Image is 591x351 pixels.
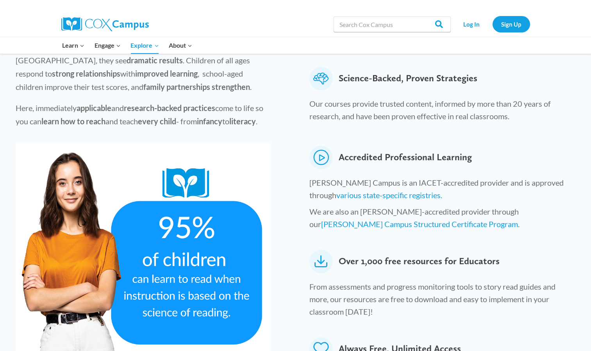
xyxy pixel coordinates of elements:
a: Log In [455,16,489,32]
button: Child menu of Learn [57,37,90,54]
a: Sign Up [493,16,530,32]
strong: strong relationships [52,69,120,78]
a: various state-specific registries. [336,190,442,200]
p: [PERSON_NAME] Campus is an IACET-accredited provider and is approved through [309,176,570,205]
span: Here, immediately and come to life so you can and teach - from to . [16,103,263,126]
p: From assessments and progress monitoring tools to story read guides and more, our resources are f... [309,280,570,322]
strong: research-backed practices [124,103,215,113]
button: Child menu of About [164,37,197,54]
strong: literacy [229,116,256,126]
span: Accredited Professional Learning [339,146,472,169]
img: Cox Campus [61,17,149,31]
span: Science-Backed, Proven Strategies [339,67,477,90]
strong: every child [138,116,176,126]
strong: applicable [77,103,111,113]
strong: improved learning [135,69,198,78]
strong: infancy [197,116,222,126]
span: Over 1,000 free resources for Educators [339,250,500,273]
nav: Secondary Navigation [455,16,530,32]
button: Child menu of Explore [126,37,164,54]
input: Search Cox Campus [334,16,451,32]
p: Our courses provide trusted content, informed by more than 20 years of research, and have been pr... [309,97,570,126]
strong: family partnerships strengthen [143,82,250,91]
strong: learn how to reach [41,116,105,126]
strong: dramatic results [127,56,183,65]
nav: Primary Navigation [57,37,197,54]
button: Child menu of Engage [89,37,126,54]
a: [PERSON_NAME] Campus Structured Certificate Program [321,219,518,229]
p: We are also an [PERSON_NAME]-accredited provider through our . [309,205,570,234]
